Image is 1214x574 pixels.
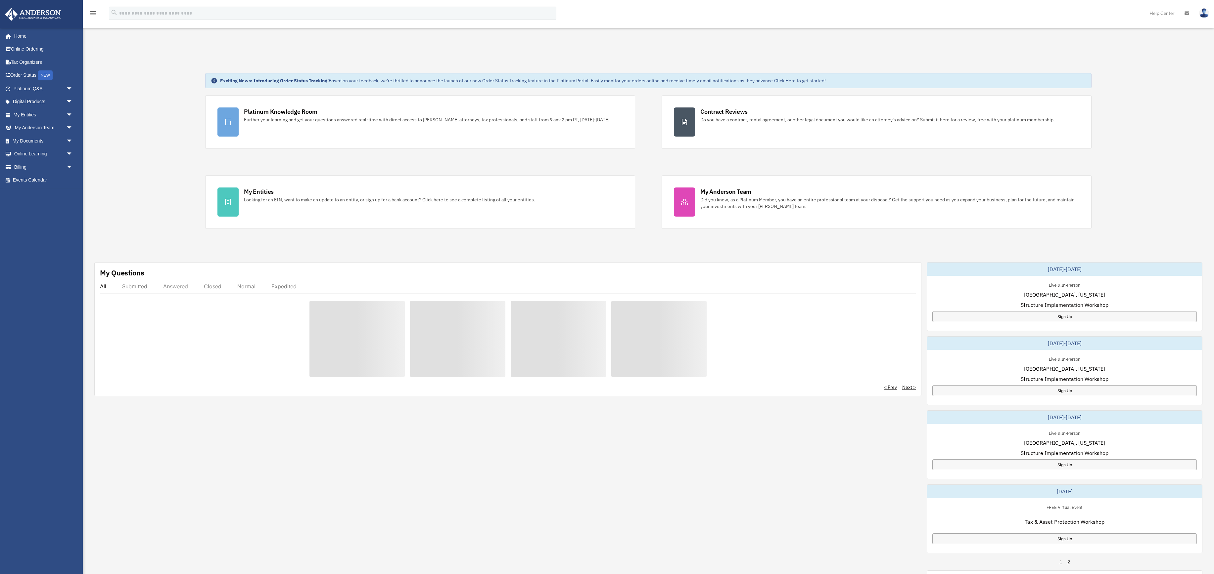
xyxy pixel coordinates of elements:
[1044,355,1086,362] div: Live & In-Person
[220,78,329,84] strong: Exciting News: Introducing Order Status Tracking!
[1044,281,1086,288] div: Live & In-Person
[66,160,79,174] span: arrow_drop_down
[5,134,83,147] a: My Documentsarrow_drop_down
[244,196,535,203] div: Looking for an EIN, want to make an update to an entity, or sign up for a bank account? Click her...
[205,95,635,149] a: Platinum Knowledge Room Further your learning and get your questions answered real-time with dire...
[700,187,751,196] div: My Anderson Team
[1024,439,1105,447] span: [GEOGRAPHIC_DATA], [US_STATE]
[5,43,83,56] a: Online Ordering
[66,121,79,135] span: arrow_drop_down
[1024,365,1105,373] span: [GEOGRAPHIC_DATA], [US_STATE]
[3,8,63,21] img: Anderson Advisors Platinum Portal
[700,116,1055,123] div: Do you have a contract, rental agreement, or other legal document you would like an attorney's ad...
[932,459,1197,470] a: Sign Up
[237,283,256,290] div: Normal
[111,9,118,16] i: search
[66,147,79,161] span: arrow_drop_down
[662,175,1092,229] a: My Anderson Team Did you know, as a Platinum Member, you have an entire professional team at your...
[927,485,1202,498] div: [DATE]
[5,82,83,95] a: Platinum Q&Aarrow_drop_down
[5,29,79,43] a: Home
[205,175,635,229] a: My Entities Looking for an EIN, want to make an update to an entity, or sign up for a bank accoun...
[5,95,83,108] a: Digital Productsarrow_drop_down
[5,69,83,82] a: Order StatusNEW
[932,533,1197,544] a: Sign Up
[1199,8,1209,18] img: User Pic
[66,82,79,96] span: arrow_drop_down
[220,77,826,84] div: Based on your feedback, we're thrilled to announce the launch of our new Order Status Tracking fe...
[884,384,897,390] a: < Prev
[700,196,1079,210] div: Did you know, as a Platinum Member, you have an entire professional team at your disposal? Get th...
[1021,301,1108,309] span: Structure Implementation Workshop
[774,78,826,84] a: Click Here to get started!
[66,95,79,109] span: arrow_drop_down
[5,108,83,121] a: My Entitiesarrow_drop_down
[927,263,1202,276] div: [DATE]-[DATE]
[5,160,83,174] a: Billingarrow_drop_down
[38,70,53,80] div: NEW
[244,116,611,123] div: Further your learning and get your questions answered real-time with direct access to [PERSON_NAM...
[700,107,748,116] div: Contract Reviews
[5,147,83,161] a: Online Learningarrow_drop_down
[1067,558,1070,565] a: 2
[932,385,1197,396] a: Sign Up
[244,107,317,116] div: Platinum Knowledge Room
[927,337,1202,350] div: [DATE]-[DATE]
[1041,503,1088,510] div: FREE Virtual Event
[5,121,83,135] a: My Anderson Teamarrow_drop_down
[66,108,79,122] span: arrow_drop_down
[204,283,221,290] div: Closed
[163,283,188,290] div: Answered
[271,283,297,290] div: Expedited
[100,268,144,278] div: My Questions
[122,283,147,290] div: Submitted
[1025,518,1104,526] span: Tax & Asset Protection Workshop
[66,134,79,148] span: arrow_drop_down
[1021,375,1108,383] span: Structure Implementation Workshop
[89,9,97,17] i: menu
[89,12,97,17] a: menu
[100,283,106,290] div: All
[902,384,916,390] a: Next >
[5,56,83,69] a: Tax Organizers
[932,311,1197,322] a: Sign Up
[5,174,83,187] a: Events Calendar
[1021,449,1108,457] span: Structure Implementation Workshop
[1024,291,1105,299] span: [GEOGRAPHIC_DATA], [US_STATE]
[244,187,274,196] div: My Entities
[662,95,1092,149] a: Contract Reviews Do you have a contract, rental agreement, or other legal document you would like...
[927,411,1202,424] div: [DATE]-[DATE]
[1044,429,1086,436] div: Live & In-Person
